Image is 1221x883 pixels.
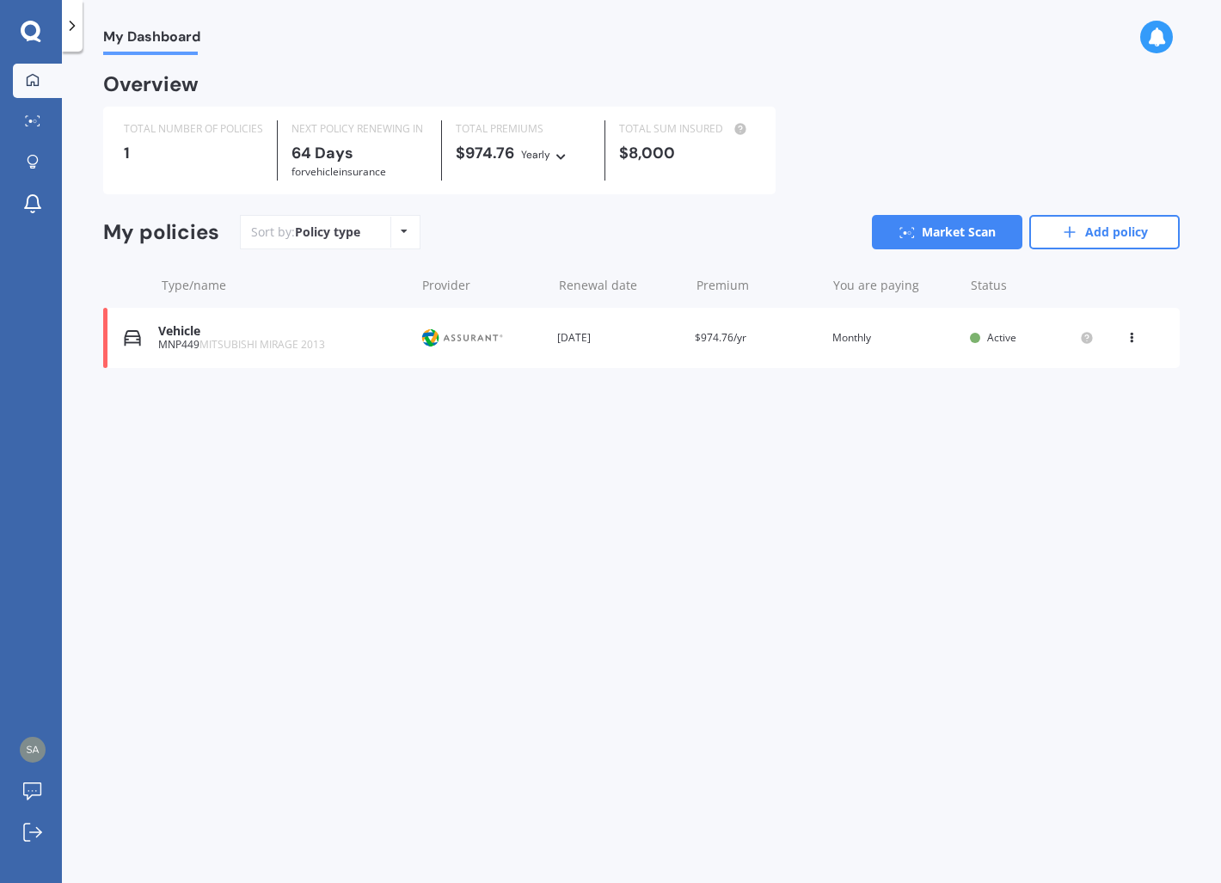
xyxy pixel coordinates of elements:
[20,737,46,763] img: 0f546908f58def88b486359b10e0945b
[124,120,263,138] div: TOTAL NUMBER OF POLICIES
[199,337,325,352] span: MITSUBISHI MIRAGE 2013
[987,330,1016,345] span: Active
[124,329,141,346] img: Vehicle
[291,164,386,179] span: for Vehicle insurance
[619,120,755,138] div: TOTAL SUM INSURED
[103,220,219,245] div: My policies
[420,322,506,354] img: Protecta
[158,339,406,351] div: MNP449
[619,144,755,162] div: $8,000
[162,277,408,294] div: Type/name
[103,76,199,93] div: Overview
[521,146,550,163] div: Yearly
[103,28,200,52] span: My Dashboard
[158,324,406,339] div: Vehicle
[832,329,956,346] div: Monthly
[422,277,545,294] div: Provider
[557,329,681,346] div: [DATE]
[456,120,592,138] div: TOTAL PREMIUMS
[251,224,360,241] div: Sort by:
[291,143,353,163] b: 64 Days
[695,330,746,345] span: $974.76/yr
[295,224,360,241] div: Policy type
[1029,215,1180,249] a: Add policy
[124,144,263,162] div: 1
[456,144,592,163] div: $974.76
[833,277,956,294] div: You are paying
[291,120,427,138] div: NEXT POLICY RENEWING IN
[559,277,682,294] div: Renewal date
[872,215,1022,249] a: Market Scan
[696,277,819,294] div: Premium
[971,277,1094,294] div: Status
